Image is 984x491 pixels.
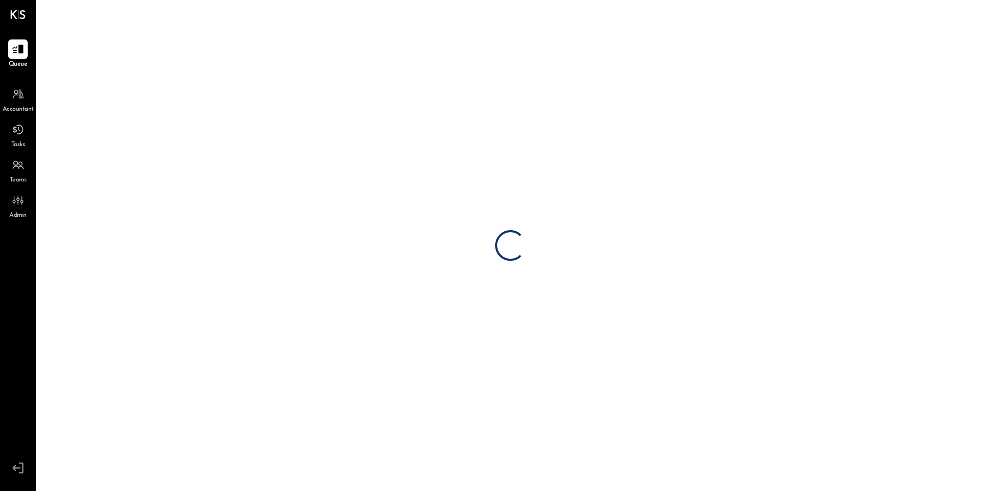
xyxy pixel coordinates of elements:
span: Accountant [3,105,34,114]
a: Tasks [1,120,35,150]
span: Teams [10,176,27,185]
span: Tasks [11,140,25,150]
a: Teams [1,155,35,185]
a: Accountant [1,85,35,114]
span: Queue [9,60,28,69]
a: Queue [1,39,35,69]
span: Admin [9,211,27,220]
a: Admin [1,191,35,220]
